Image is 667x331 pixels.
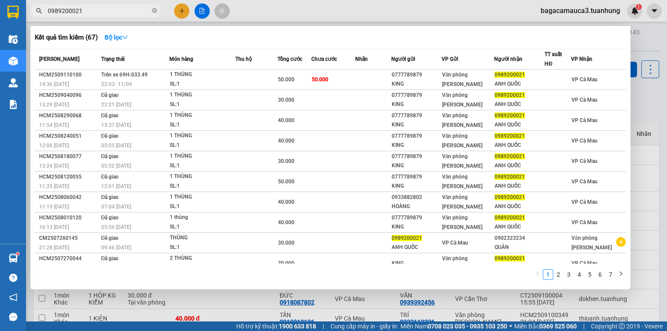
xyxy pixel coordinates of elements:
[39,254,99,263] div: HCM2507270044
[170,263,235,273] div: SL: 2
[442,255,482,271] span: Văn phòng [PERSON_NAME]
[39,224,69,230] span: 16:13 [DATE]
[532,269,543,280] li: Previous Page
[495,222,544,232] div: ANH QUỐC
[442,240,468,246] span: VP Cà Mau
[101,72,148,78] span: Trên xe 69H-033.49
[571,56,592,62] span: VP Nhận
[170,192,235,202] div: 1 THÙNG
[152,7,157,15] span: close-circle
[101,113,119,119] span: Đã giao
[101,133,119,139] span: Đã giao
[442,174,482,189] span: Văn phòng [PERSON_NAME]
[39,172,99,182] div: HCM2508120055
[595,270,605,279] a: 6
[170,90,235,100] div: 1 THÙNG
[9,254,18,263] img: warehouse-icon
[584,269,595,280] li: 5
[564,269,574,280] li: 3
[571,235,612,251] span: Văn phòng [PERSON_NAME]
[170,141,235,150] div: SL: 1
[495,141,544,150] div: ANH QUỐC
[39,70,99,79] div: HCM2509110100
[392,79,441,89] div: KING
[495,194,525,200] span: 0989200021
[543,269,553,280] li: 1
[278,76,294,83] span: 50.000
[616,237,626,247] span: plus-circle
[571,138,598,144] span: VP Cà Mau
[392,193,441,202] div: 0933882802
[535,271,540,276] span: left
[101,153,119,159] span: Đã giao
[9,293,17,301] span: notification
[543,270,553,279] a: 1
[35,33,98,42] h3: Kết quả tìm kiếm ( 67 )
[101,142,131,149] span: 05:05 [DATE]
[9,35,18,44] img: warehouse-icon
[442,215,482,230] span: Văn phòng [PERSON_NAME]
[392,172,441,182] div: 0777789879
[571,158,598,164] span: VP Cà Mau
[101,174,119,180] span: Đã giao
[101,122,131,128] span: 13:37 [DATE]
[278,97,294,103] span: 30.000
[278,158,294,164] span: 30.000
[495,133,525,139] span: 0989200021
[101,102,131,108] span: 22:21 [DATE]
[571,76,598,83] span: VP Cà Mau
[392,152,441,161] div: 0777789879
[391,56,415,62] span: Người gửi
[532,269,543,280] button: left
[170,131,235,141] div: 1 THÙNG
[278,260,294,266] span: 70.000
[170,213,235,222] div: 1 thùng
[575,270,584,279] a: 4
[312,76,328,83] span: 50.000
[392,161,441,170] div: KING
[392,222,441,232] div: KING
[9,100,18,109] img: solution-icon
[170,243,235,252] div: SL: 1
[495,113,525,119] span: 0989200021
[101,235,119,241] span: Đã giao
[545,51,562,67] span: TT xuất HĐ
[170,111,235,120] div: 1 THÙNG
[101,215,119,221] span: Đã giao
[442,92,482,108] span: Văn phòng [PERSON_NAME]
[170,161,235,171] div: SL: 1
[170,100,235,109] div: SL: 1
[101,224,131,230] span: 05:56 [DATE]
[495,202,544,211] div: ANH QUỐC
[105,34,128,41] strong: Bộ lọc
[101,81,132,87] span: 22:03 - 11/09
[392,91,441,100] div: 0777789879
[101,194,119,200] span: Đã giao
[442,194,482,210] span: Văn phòng [PERSON_NAME]
[170,70,235,79] div: 1 THÙNG
[7,6,19,19] img: logo-vxr
[39,142,69,149] span: 12:06 [DATE]
[606,270,615,279] a: 7
[169,56,193,62] span: Món hàng
[495,79,544,89] div: ANH QUỐC
[574,269,584,280] li: 4
[39,102,69,108] span: 13:29 [DATE]
[101,92,119,98] span: Đã giao
[442,153,482,169] span: Văn phòng [PERSON_NAME]
[392,235,422,241] span: 0989200021
[553,269,564,280] li: 2
[392,111,441,120] div: 0777789879
[101,183,131,189] span: 12:01 [DATE]
[495,72,525,78] span: 0989200021
[39,91,99,100] div: HCM2509040096
[495,120,544,129] div: ANH QUỐC
[392,202,441,211] div: HOÀNG
[235,56,252,62] span: Thu hộ
[355,56,368,62] span: Nhãn
[170,79,235,89] div: SL: 1
[39,163,69,169] span: 13:24 [DATE]
[392,132,441,141] div: 0777789879
[170,202,235,212] div: SL: 1
[495,234,544,243] div: 0902323234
